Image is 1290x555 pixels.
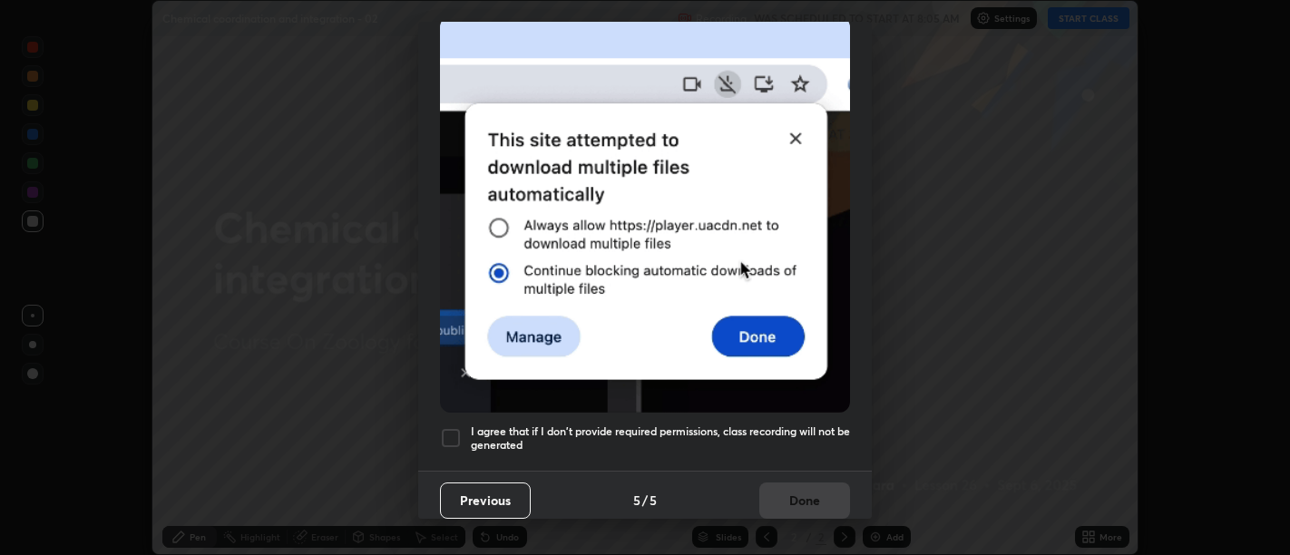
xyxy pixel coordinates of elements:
[642,491,648,510] h4: /
[650,491,657,510] h4: 5
[440,482,531,519] button: Previous
[471,424,850,453] h5: I agree that if I don't provide required permissions, class recording will not be generated
[633,491,640,510] h4: 5
[440,16,850,413] img: downloads-permission-blocked.gif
